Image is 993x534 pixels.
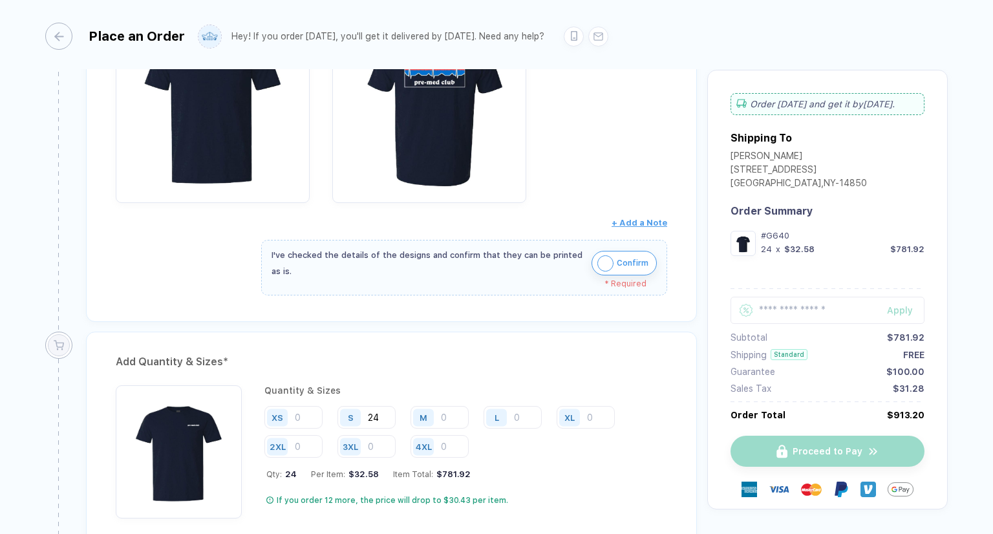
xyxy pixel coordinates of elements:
div: Order Total [731,410,785,420]
div: S [348,412,354,422]
div: Qty: [266,469,297,479]
div: FREE [903,350,924,360]
img: express [742,482,757,497]
div: Quantity & Sizes [264,385,667,396]
div: $781.92 [890,244,924,254]
img: 1756736923584ylzuc_nt_front.png [122,8,303,189]
div: Order Summary [731,205,924,217]
span: + Add a Note [612,218,667,228]
div: I've checked the details of the designs and confirm that they can be printed as is. [272,247,585,279]
img: 1756736923584yzrdz_nt_back.png [339,8,520,189]
img: Google Pay [888,476,913,502]
div: L [495,412,499,422]
div: Item Total: [393,469,471,479]
div: Shipping [731,350,767,360]
img: icon [597,255,614,272]
div: Hey! If you order [DATE], you'll get it delivered by [DATE]. Need any help? [231,31,544,42]
div: M [420,412,427,422]
div: $32.58 [784,244,815,254]
div: $32.58 [345,469,379,479]
div: * Required [272,279,646,288]
div: XL [564,412,575,422]
div: 4XL [416,442,432,451]
div: $31.28 [893,383,924,394]
div: Guarantee [731,367,775,377]
div: $781.92 [433,469,471,479]
button: + Add a Note [612,213,667,233]
div: Shipping To [731,132,792,144]
div: Standard [771,349,807,360]
div: Sales Tax [731,383,771,394]
div: Order [DATE] and get it by [DATE] . [731,93,924,115]
div: #G640 [761,231,924,240]
img: user profile [198,25,221,48]
div: x [774,244,782,254]
div: $100.00 [886,367,924,377]
button: Apply [871,297,924,324]
img: Paypal [833,482,849,497]
div: Per Item: [311,469,379,479]
img: Venmo [860,482,876,497]
div: 2XL [270,442,286,451]
div: Subtotal [731,332,767,343]
div: Add Quantity & Sizes [116,352,667,372]
div: 24 [761,244,772,254]
div: $781.92 [887,332,924,343]
span: Confirm [617,253,648,273]
div: $913.20 [887,410,924,420]
button: iconConfirm [592,251,657,275]
div: Apply [887,305,924,315]
div: [STREET_ADDRESS] [731,164,867,178]
img: 1756736923584ylzuc_nt_front.png [122,392,235,505]
div: If you order 12 more, the price will drop to $30.43 per item. [277,495,508,506]
div: Place an Order [89,28,185,44]
span: 24 [282,469,297,479]
div: XS [272,412,283,422]
div: [PERSON_NAME] [731,151,867,164]
img: 1756736923584ylzuc_nt_front.png [734,234,753,253]
div: [GEOGRAPHIC_DATA] , NY - 14850 [731,178,867,191]
div: 3XL [343,442,358,451]
img: master-card [801,479,822,500]
img: visa [769,479,789,500]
